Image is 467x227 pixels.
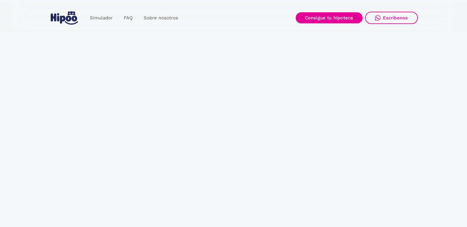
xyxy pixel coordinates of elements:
a: Escríbenos [365,12,418,24]
a: Consigue tu hipoteca [296,12,363,23]
a: FAQ [118,12,138,24]
div: Escríbenos [383,15,408,21]
a: Sobre nosotros [138,12,184,24]
a: Simulador [84,12,118,24]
